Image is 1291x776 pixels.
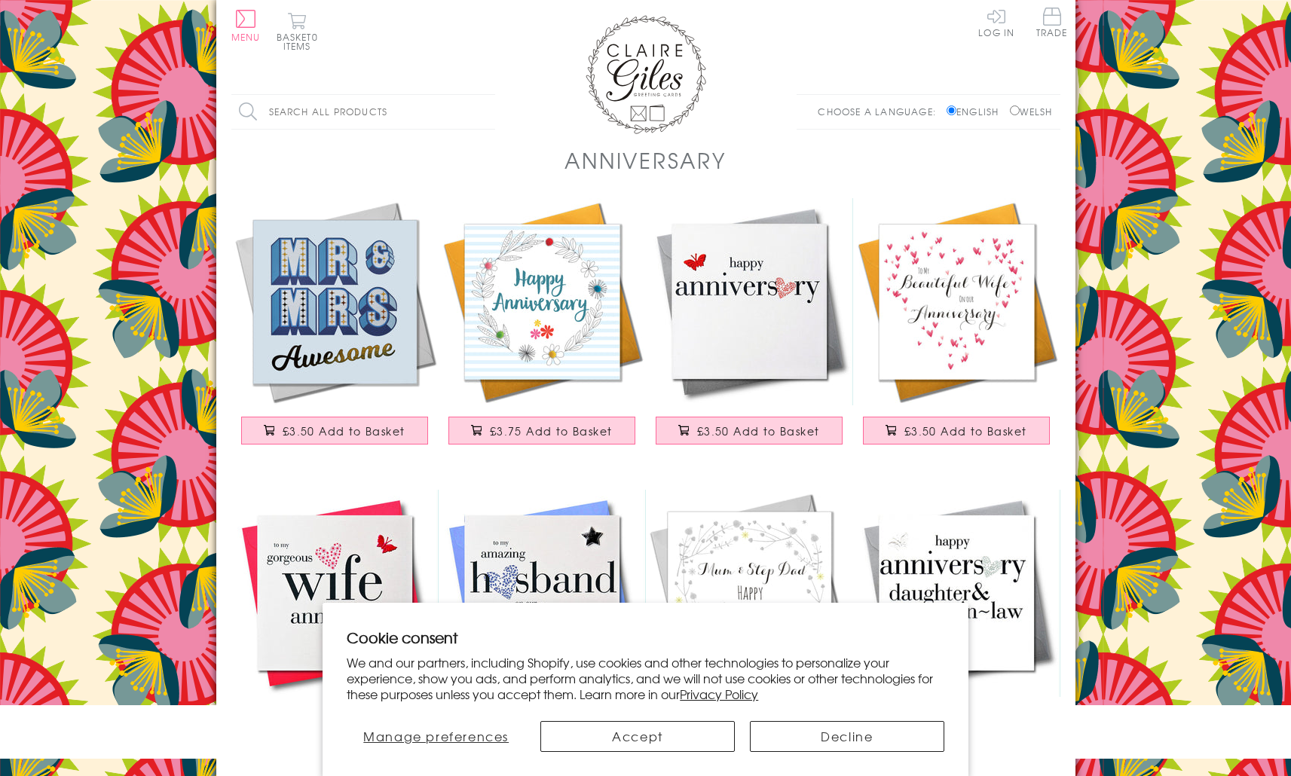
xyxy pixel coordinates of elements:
span: Trade [1036,8,1068,37]
img: Wife Wedding Anniverary Card, Pink Heart, fabric butterfly Embellished [231,490,439,697]
a: Wedding Card, Flowers, Mum and Step Dad Happy Anniversary £3.50 Add to Basket [646,490,853,751]
button: Accept [540,721,735,752]
span: Menu [231,30,261,44]
a: Log In [978,8,1014,37]
p: We and our partners, including Shopify, use cookies and other technologies to personalize your ex... [347,655,944,701]
a: Wedding Card, Heart, Happy Anniversary, embellished with a fabric butterfly £3.50 Add to Basket [646,198,853,460]
button: £3.50 Add to Basket [656,417,843,445]
img: Wedding Card, Flowers, Mum and Step Dad Happy Anniversary [646,490,853,697]
a: Wife Wedding Anniverary Card, Pink Heart, fabric butterfly Embellished £3.50 Add to Basket [231,490,439,751]
h1: Anniversary [564,145,726,176]
input: Search all products [231,95,495,129]
a: Husband Wedding Anniversary Card, Blue Heart, Embellished with a padded star £3.50 Add to Basket [439,490,646,751]
button: Menu [231,10,261,41]
input: Search [480,95,495,129]
span: £3.75 Add to Basket [490,423,613,438]
img: Wedding Card, Mr & Mrs Awesome, blue block letters, with gold foil [231,198,439,405]
span: £3.50 Add to Basket [904,423,1027,438]
a: Wedding Card, Heart, Beautiful Wife Anniversary £3.50 Add to Basket [853,198,1060,460]
label: Welsh [1010,105,1053,118]
a: Wedding Card, Flower Circle, Happy Anniversary, Embellished with pompoms £3.75 Add to Basket [439,198,646,460]
span: Manage preferences [363,727,509,745]
input: Welsh [1010,105,1020,115]
h2: Cookie consent [347,627,944,648]
span: £3.50 Add to Basket [697,423,820,438]
a: Wedding Anniversary Card, Daughter and Son-in-law, fabric butterfly Embellished £3.50 Add to Basket [853,490,1060,751]
a: Privacy Policy [680,685,758,703]
a: Trade [1036,8,1068,40]
button: Manage preferences [347,721,525,752]
input: English [947,105,956,115]
button: £3.50 Add to Basket [241,417,428,445]
img: Wedding Card, Heart, Beautiful Wife Anniversary [853,198,1060,405]
img: Claire Giles Greetings Cards [586,15,706,134]
button: £3.50 Add to Basket [863,417,1050,445]
a: Wedding Card, Mr & Mrs Awesome, blue block letters, with gold foil £3.50 Add to Basket [231,198,439,460]
button: Decline [750,721,944,752]
img: Wedding Card, Flower Circle, Happy Anniversary, Embellished with pompoms [439,198,646,405]
img: Husband Wedding Anniversary Card, Blue Heart, Embellished with a padded star [439,490,646,697]
label: English [947,105,1006,118]
span: 0 items [283,30,318,53]
p: Choose a language: [818,105,944,118]
span: £3.50 Add to Basket [283,423,405,438]
img: Wedding Anniversary Card, Daughter and Son-in-law, fabric butterfly Embellished [853,490,1060,697]
button: £3.75 Add to Basket [448,417,635,445]
img: Wedding Card, Heart, Happy Anniversary, embellished with a fabric butterfly [646,198,853,405]
button: Basket0 items [277,12,318,50]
